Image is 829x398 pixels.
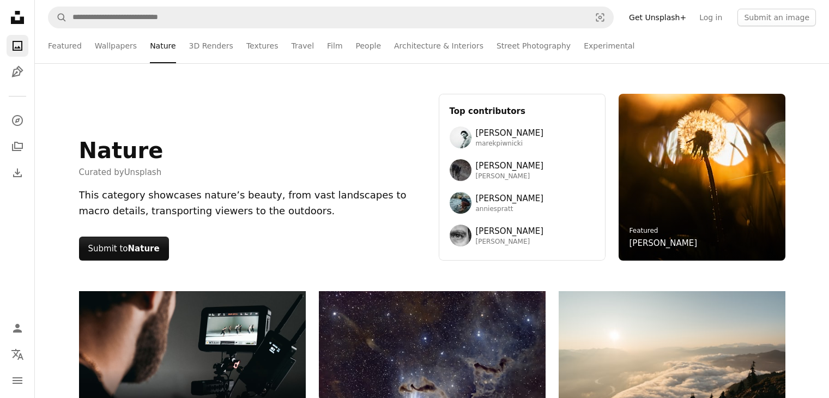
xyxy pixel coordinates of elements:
[79,237,169,261] button: Submit toNature
[246,28,279,63] a: Textures
[476,126,544,140] span: [PERSON_NAME]
[450,192,471,214] img: Avatar of user Annie Spratt
[7,110,28,131] a: Explore
[7,370,28,391] button: Menu
[291,28,314,63] a: Travel
[128,244,160,254] strong: Nature
[450,192,595,214] a: Avatar of user Annie Spratt[PERSON_NAME]anniespratt
[48,7,614,28] form: Find visuals sitewide
[7,61,28,83] a: Illustrations
[450,225,595,246] a: Avatar of user Francesco Ungaro[PERSON_NAME][PERSON_NAME]
[124,167,162,177] a: Unsplash
[737,9,816,26] button: Submit an image
[476,205,544,214] span: anniespratt
[79,166,164,179] span: Curated by
[559,361,785,371] a: Mountains and clouds are illuminated by the setting sun.
[476,172,544,181] span: [PERSON_NAME]
[630,237,698,250] a: [PERSON_NAME]
[476,159,544,172] span: [PERSON_NAME]
[7,343,28,365] button: Language
[476,140,544,148] span: marekpiwnicki
[95,28,137,63] a: Wallpapers
[79,137,164,164] h1: Nature
[7,317,28,339] a: Log in / Sign up
[327,28,342,63] a: Film
[584,28,634,63] a: Experimental
[450,159,471,181] img: Avatar of user Wolfgang Hasselmann
[450,126,471,148] img: Avatar of user Marek Piwnicki
[587,7,613,28] button: Visual search
[48,28,82,63] a: Featured
[622,9,693,26] a: Get Unsplash+
[7,35,28,57] a: Photos
[450,159,595,181] a: Avatar of user Wolfgang Hasselmann[PERSON_NAME][PERSON_NAME]
[49,7,67,28] button: Search Unsplash
[356,28,382,63] a: People
[7,162,28,184] a: Download History
[476,192,544,205] span: [PERSON_NAME]
[7,136,28,158] a: Collections
[630,227,658,234] a: Featured
[394,28,483,63] a: Architecture & Interiors
[476,225,544,238] span: [PERSON_NAME]
[450,126,595,148] a: Avatar of user Marek Piwnicki[PERSON_NAME]marekpiwnicki
[497,28,571,63] a: Street Photography
[450,225,471,246] img: Avatar of user Francesco Ungaro
[693,9,729,26] a: Log in
[476,238,544,246] span: [PERSON_NAME]
[189,28,233,63] a: 3D Renders
[450,105,595,118] h3: Top contributors
[79,188,426,219] div: This category showcases nature’s beauty, from vast landscapes to macro details, transporting view...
